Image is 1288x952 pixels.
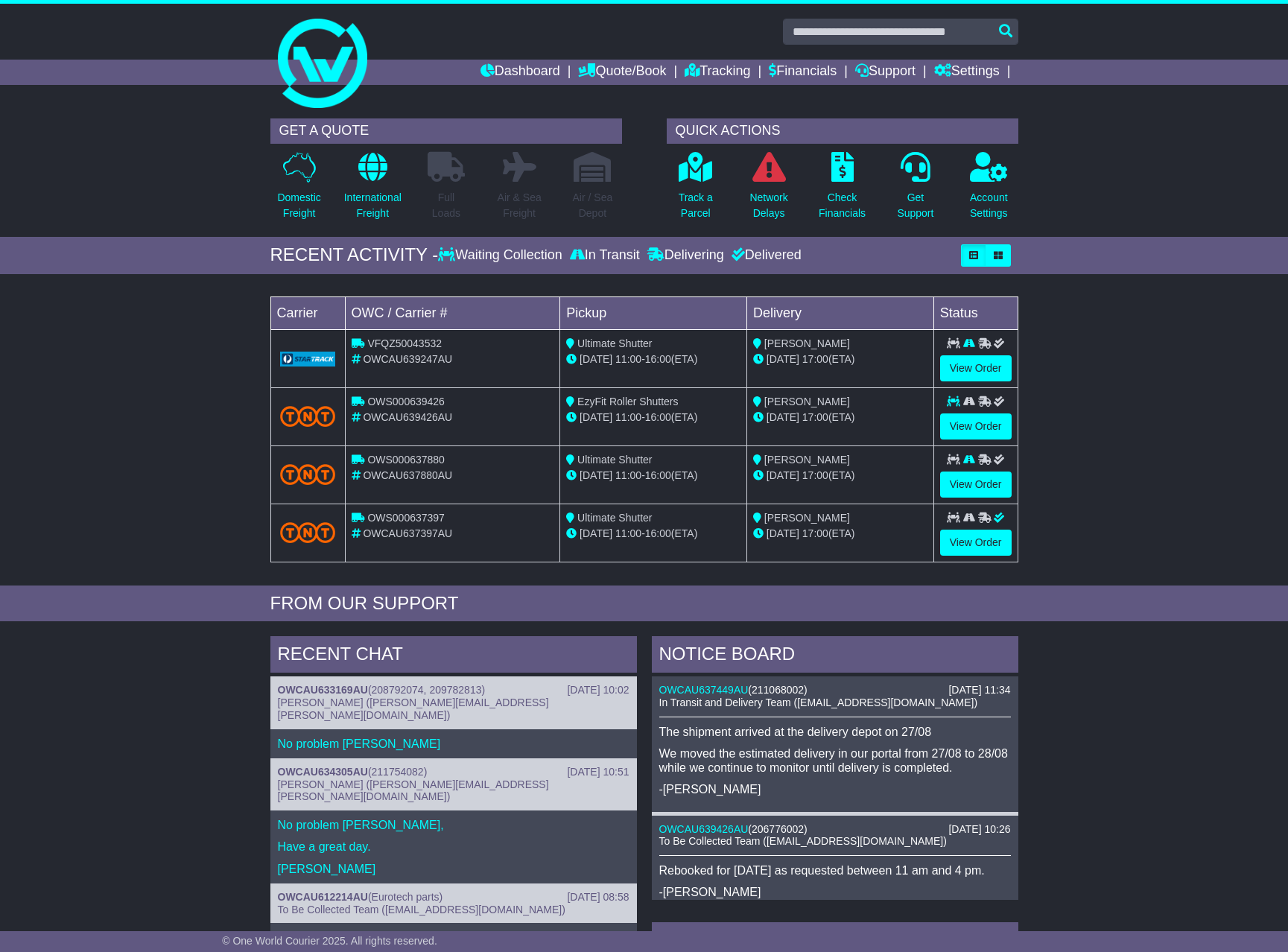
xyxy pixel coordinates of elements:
[764,512,850,524] span: [PERSON_NAME]
[367,454,445,466] span: OWS000637880
[746,296,933,329] td: Delivery
[753,526,927,542] div: (ETA)
[278,696,549,721] span: [PERSON_NAME] ([PERSON_NAME][EMAIL_ADDRESS][PERSON_NAME][DOMAIN_NAME])
[566,410,740,425] div: - (ETA)
[728,247,802,264] div: Delivered
[367,337,442,349] span: VFQZ50043532
[652,636,1018,676] div: NOTICE BOARD
[802,469,828,481] span: 17:00
[933,296,1018,329] td: Status
[659,782,1011,796] p: -[PERSON_NAME]
[896,151,934,229] a: GetSupport
[577,337,652,349] span: Ultimate Shutter
[644,247,728,264] div: Delivering
[372,766,424,778] span: 211754082
[753,410,927,425] div: (ETA)
[567,766,629,778] div: [DATE] 10:51
[277,190,320,221] p: Domestic Freight
[573,190,613,221] p: Air / Sea Depot
[372,891,440,903] span: Eurotech parts
[818,151,866,229] a: CheckFinancials
[280,522,336,542] img: TNT_Domestic.png
[270,593,1018,615] div: FROM OUR SUPPORT
[659,835,947,847] span: To Be Collected Team ([EMAIL_ADDRESS][DOMAIN_NAME])
[278,766,629,778] div: ( )
[278,737,629,751] p: No problem [PERSON_NAME]
[278,684,368,696] a: OWCAU633169AU
[578,60,666,85] a: Quote/Book
[749,151,788,229] a: NetworkDelays
[940,530,1012,556] a: View Order
[678,151,714,229] a: Track aParcel
[280,352,336,366] img: GetCarrierServiceLogo
[819,190,866,221] p: Check Financials
[278,862,629,876] p: [PERSON_NAME]
[659,725,1011,739] p: The shipment arrived at the delivery depot on 27/08
[685,60,750,85] a: Tracking
[753,468,927,483] div: (ETA)
[659,863,1011,878] p: Rebooked for [DATE] as requested between 11 am and 4 pm.
[566,247,644,264] div: In Transit
[567,891,629,904] div: [DATE] 08:58
[566,526,740,542] div: - (ETA)
[270,244,439,266] div: RECENT ACTIVITY -
[278,891,629,904] div: ( )
[767,469,799,481] span: [DATE]
[278,904,565,915] span: To Be Collected Team ([EMAIL_ADDRESS][DOMAIN_NAME])
[802,353,828,365] span: 17:00
[363,411,452,423] span: OWCAU639426AU
[615,411,641,423] span: 11:00
[566,352,740,367] div: - (ETA)
[270,636,637,676] div: RECENT CHAT
[222,935,437,947] span: © One World Courier 2025. All rights reserved.
[615,469,641,481] span: 11:00
[560,296,747,329] td: Pickup
[679,190,713,221] p: Track a Parcel
[577,512,652,524] span: Ultimate Shutter
[480,60,560,85] a: Dashboard
[940,413,1012,439] a: View Order
[278,818,629,832] p: No problem [PERSON_NAME],
[577,454,652,466] span: Ultimate Shutter
[276,151,321,229] a: DomesticFreight
[659,684,749,696] a: OWCAU637449AU
[363,469,452,481] span: OWCAU637880AU
[948,684,1010,696] div: [DATE] 11:34
[615,353,641,365] span: 11:00
[764,396,850,407] span: [PERSON_NAME]
[659,823,1011,836] div: ( )
[753,352,927,367] div: (ETA)
[372,684,482,696] span: 208792074, 209782813
[278,891,368,903] a: OWCAU612214AU
[802,411,828,423] span: 17:00
[970,190,1008,221] p: Account Settings
[577,396,678,407] span: EzyFit Roller Shutters
[344,190,402,221] p: International Freight
[278,684,629,696] div: ( )
[367,512,445,524] span: OWS000637397
[580,527,612,539] span: [DATE]
[659,746,1011,775] p: We moved the estimated delivery in our portal from 27/08 to 28/08 while we continue to monitor un...
[566,468,740,483] div: - (ETA)
[940,355,1012,381] a: View Order
[278,840,629,854] p: Have a great day.
[769,60,837,85] a: Financials
[855,60,916,85] a: Support
[278,766,368,778] a: OWCAU634305AU
[752,684,804,696] span: 211068002
[363,527,452,539] span: OWCAU637397AU
[363,353,452,365] span: OWCAU639247AU
[767,411,799,423] span: [DATE]
[498,190,542,221] p: Air & Sea Freight
[897,190,933,221] p: Get Support
[645,527,671,539] span: 16:00
[667,118,1018,144] div: QUICK ACTIONS
[278,778,549,803] span: [PERSON_NAME] ([PERSON_NAME][EMAIL_ADDRESS][PERSON_NAME][DOMAIN_NAME])
[659,885,1011,899] p: -[PERSON_NAME]
[764,337,850,349] span: [PERSON_NAME]
[615,527,641,539] span: 11:00
[948,823,1010,836] div: [DATE] 10:26
[749,190,787,221] p: Network Delays
[645,411,671,423] span: 16:00
[940,472,1012,498] a: View Order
